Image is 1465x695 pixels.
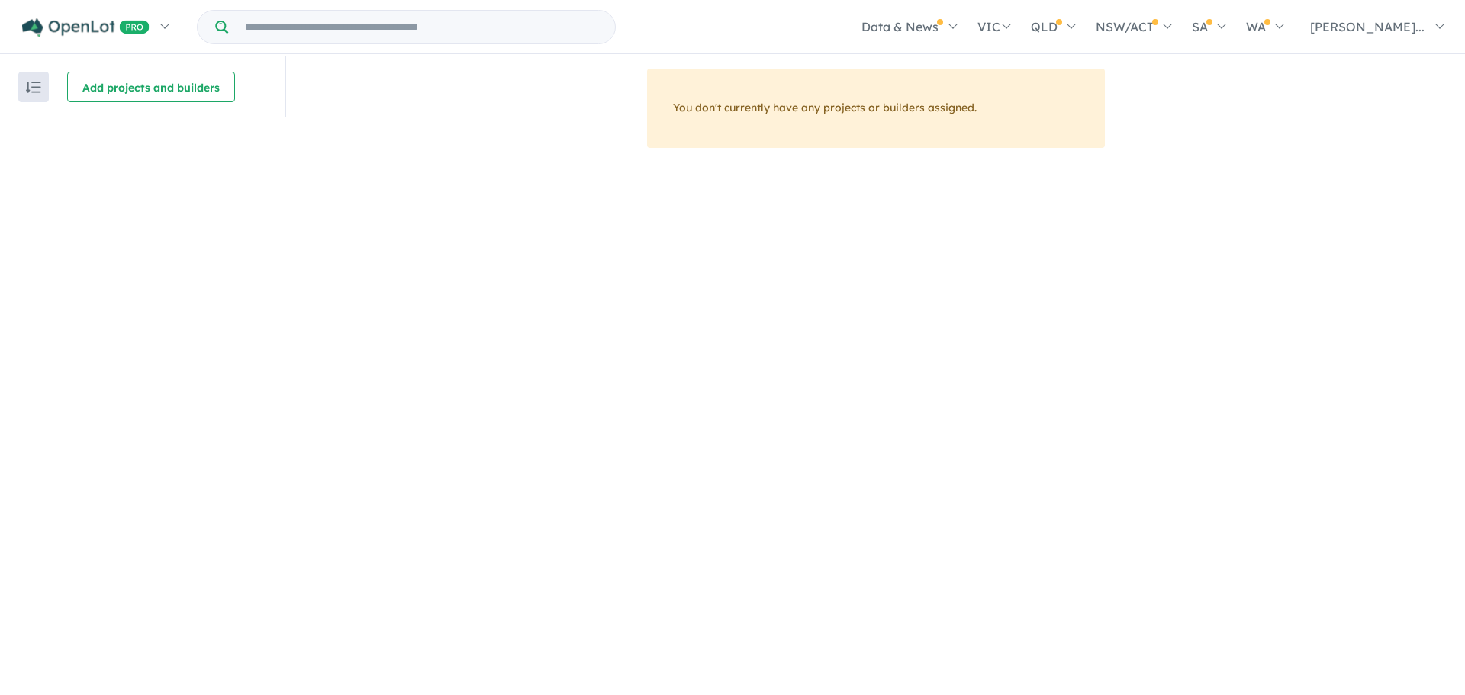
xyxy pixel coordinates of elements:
div: You don't currently have any projects or builders assigned. [647,69,1105,148]
img: Openlot PRO Logo White [22,18,150,37]
span: [PERSON_NAME]... [1310,19,1425,34]
button: Add projects and builders [67,72,235,102]
img: sort.svg [26,82,41,93]
input: Try estate name, suburb, builder or developer [231,11,612,43]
